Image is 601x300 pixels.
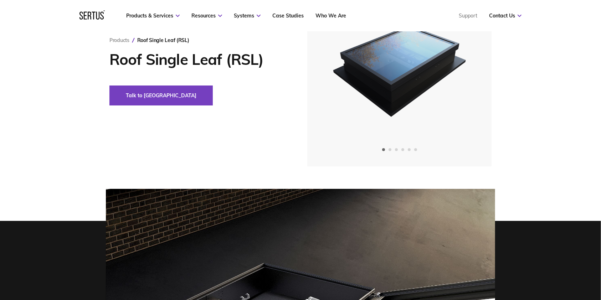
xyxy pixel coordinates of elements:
[109,51,286,68] h1: Roof Single Leaf (RSL)
[459,12,477,19] a: Support
[109,86,213,105] button: Talk to [GEOGRAPHIC_DATA]
[489,12,522,19] a: Contact Us
[191,12,222,19] a: Resources
[401,148,404,151] span: Go to slide 4
[395,148,398,151] span: Go to slide 3
[389,148,391,151] span: Go to slide 2
[565,266,601,300] iframe: Chat Widget
[414,148,417,151] span: Go to slide 6
[315,12,346,19] a: Who We Are
[408,148,411,151] span: Go to slide 5
[272,12,304,19] a: Case Studies
[234,12,261,19] a: Systems
[126,12,180,19] a: Products & Services
[109,37,129,43] a: Products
